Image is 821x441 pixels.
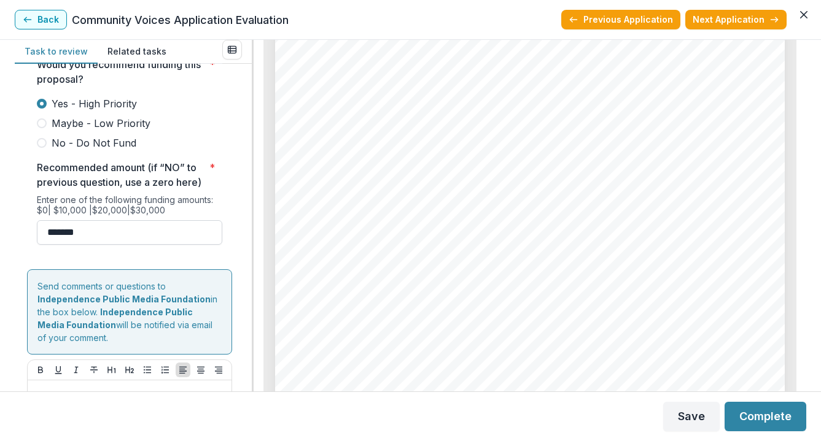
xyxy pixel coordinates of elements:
div: Send comments or questions to in the box below. will be notified via email of your comment. [27,269,232,355]
button: Back [15,10,67,29]
button: Italicize [69,362,84,377]
span: [DATE] [401,144,434,154]
button: Bullet List [140,362,155,377]
div: Enter one of the following funding amounts: $0| $10,000 |$20,000|$30,000 [37,194,222,220]
strong: Independence Public Media Foundation [37,294,211,304]
button: Complete [725,402,806,431]
span: Yes - High Priority [52,96,137,111]
button: Strike [87,362,101,377]
button: Align Right [211,362,226,377]
button: Save [663,402,720,431]
span: Nourishment to Reimagine Food Futures [306,100,571,113]
button: Ordered List [158,362,173,377]
p: Would you recommend funding this proposal? [37,57,204,86]
button: Underline [51,362,66,377]
span: Nonprofit DBA: [306,129,393,141]
p: Recommended amount (if “NO” to previous question, use a zero here) [37,160,204,190]
span: No - Do Not Fund [52,136,136,150]
span: Mighty Writers [306,42,425,59]
button: Related tasks [98,40,176,64]
button: Heading 2 [122,362,137,377]
button: Next Application [685,10,787,29]
button: Heading 1 [104,362,119,377]
button: Previous Application [561,10,680,29]
strong: Independence Public Media Foundation [37,307,193,330]
button: Task to review [15,40,98,64]
p: Community Voices Application Evaluation [72,12,289,28]
span: Maybe - Low Priority [52,116,150,131]
span: Submitted Date: [306,142,398,155]
span: Mighty Writers Camden Y-PLAN Teen Program: Narratives of [306,86,701,100]
button: Align Left [176,362,190,377]
button: Align Center [193,362,208,377]
button: Close [794,5,814,25]
button: View all reviews [222,40,242,59]
span: Mighty Writers [397,130,462,140]
button: Bold [33,362,48,377]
